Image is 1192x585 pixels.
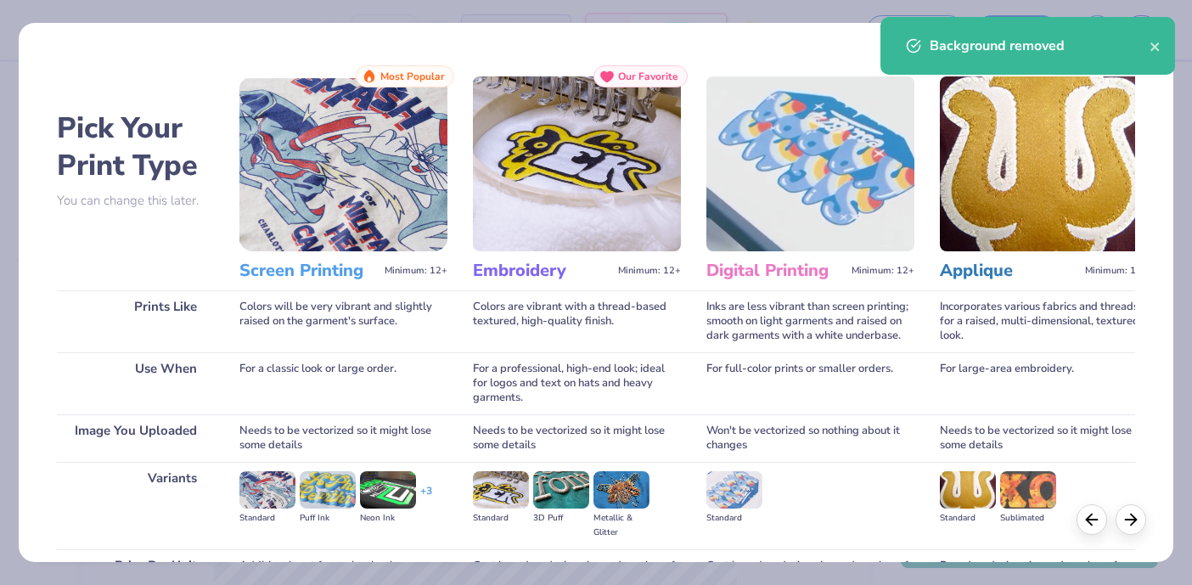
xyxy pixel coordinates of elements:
[57,290,214,352] div: Prints Like
[57,194,214,208] p: You can change this later.
[57,110,214,184] h2: Pick Your Print Type
[385,265,447,277] span: Minimum: 12+
[706,76,914,251] img: Digital Printing
[300,511,356,526] div: Puff Ink
[473,471,529,509] img: Standard
[473,352,681,414] div: For a professional, high-end look; ideal for logos and text on hats and heavy garments.
[473,260,611,282] h3: Embroidery
[706,352,914,414] div: For full-color prints or smaller orders.
[57,462,214,549] div: Variants
[930,36,1150,56] div: Background removed
[473,290,681,352] div: Colors are vibrant with a thread-based textured, high-quality finish.
[239,511,295,526] div: Standard
[940,260,1078,282] h3: Applique
[1085,265,1148,277] span: Minimum: 12+
[618,70,678,82] span: Our Favorite
[239,352,447,414] div: For a classic look or large order.
[706,511,762,526] div: Standard
[1000,471,1056,509] img: Sublimated
[618,265,681,277] span: Minimum: 12+
[533,511,589,526] div: 3D Puff
[239,290,447,352] div: Colors will be very vibrant and slightly raised on the garment's surface.
[706,260,845,282] h3: Digital Printing
[1150,36,1161,56] button: close
[940,471,996,509] img: Standard
[940,414,1148,462] div: Needs to be vectorized so it might lose some details
[473,511,529,526] div: Standard
[239,76,447,251] img: Screen Printing
[706,414,914,462] div: Won't be vectorized so nothing about it changes
[57,352,214,414] div: Use When
[706,290,914,352] div: Inks are less vibrant than screen printing; smooth on light garments and raised on dark garments ...
[239,471,295,509] img: Standard
[239,260,378,282] h3: Screen Printing
[852,265,914,277] span: Minimum: 12+
[300,471,356,509] img: Puff Ink
[1000,511,1056,526] div: Sublimated
[940,76,1148,251] img: Applique
[706,471,762,509] img: Standard
[533,471,589,509] img: 3D Puff
[360,511,416,526] div: Neon Ink
[380,70,445,82] span: Most Popular
[940,352,1148,414] div: For large-area embroidery.
[473,414,681,462] div: Needs to be vectorized so it might lose some details
[940,511,996,526] div: Standard
[239,414,447,462] div: Needs to be vectorized so it might lose some details
[473,76,681,251] img: Embroidery
[940,290,1148,352] div: Incorporates various fabrics and threads for a raised, multi-dimensional, textured look.
[593,471,649,509] img: Metallic & Glitter
[593,511,649,540] div: Metallic & Glitter
[420,484,432,513] div: + 3
[57,414,214,462] div: Image You Uploaded
[360,471,416,509] img: Neon Ink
